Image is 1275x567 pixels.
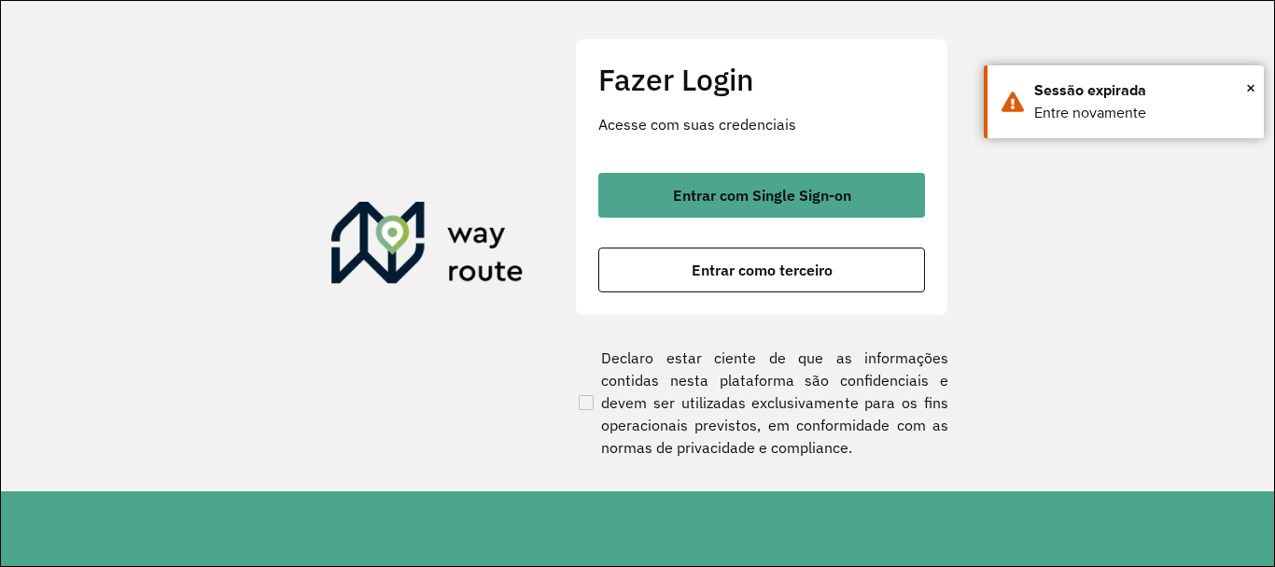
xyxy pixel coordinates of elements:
p: Acesse com suas credenciais [598,113,925,135]
button: button [598,173,925,218]
label: Declaro estar ciente de que as informações contidas nesta plataforma são confidenciais e devem se... [575,347,948,459]
span: Entrar como terceiro [692,262,833,277]
div: Entre novamente [1034,102,1250,124]
img: Roteirizador AmbevTech [331,202,524,291]
button: button [598,248,925,292]
span: × [1246,74,1255,102]
div: Sessão expirada [1034,79,1250,102]
span: Entrar com Single Sign-on [673,188,851,203]
button: Close [1246,74,1255,102]
h2: Fazer Login [598,62,925,97]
